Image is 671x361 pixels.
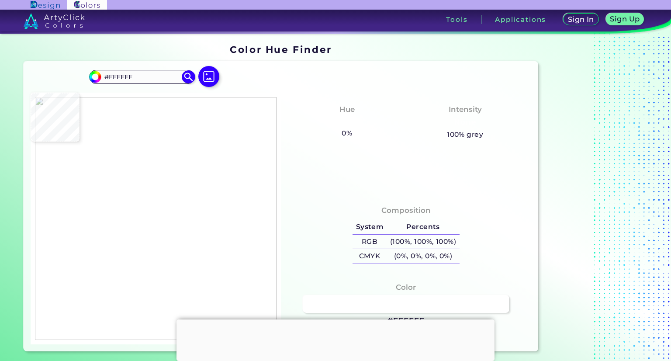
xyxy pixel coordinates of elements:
h5: CMYK [353,249,387,264]
h5: 0% [338,128,355,139]
iframe: Advertisement [542,41,651,355]
img: icon search [182,70,195,83]
h5: Sign Up [611,16,639,22]
h3: #FFFFFF [387,316,424,326]
a: Sign Up [607,14,642,25]
h4: Composition [381,204,431,217]
h5: RGB [353,235,387,249]
h3: None [332,117,362,128]
h5: Percents [387,220,460,234]
iframe: Advertisement [176,319,495,359]
input: type color.. [101,71,183,83]
img: ArtyClick Design logo [31,1,60,9]
h5: (0%, 0%, 0%, 0%) [387,249,460,264]
h3: None [450,117,480,128]
h3: Tools [446,16,467,23]
h3: Applications [495,16,546,23]
h4: Color [396,281,416,294]
img: 5e325ac6-f281-414b-821d-d200536c5bc3 [35,97,277,340]
h5: (100%, 100%, 100%) [387,235,460,249]
h5: 100% grey [447,129,483,140]
h4: Intensity [449,103,482,116]
h5: Sign In [569,16,593,23]
h4: Hue [339,103,355,116]
img: icon picture [198,66,219,87]
h5: System [353,220,387,234]
img: logo_artyclick_colors_white.svg [24,13,85,29]
a: Sign In [564,14,597,25]
h1: Color Hue Finder [230,43,332,56]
